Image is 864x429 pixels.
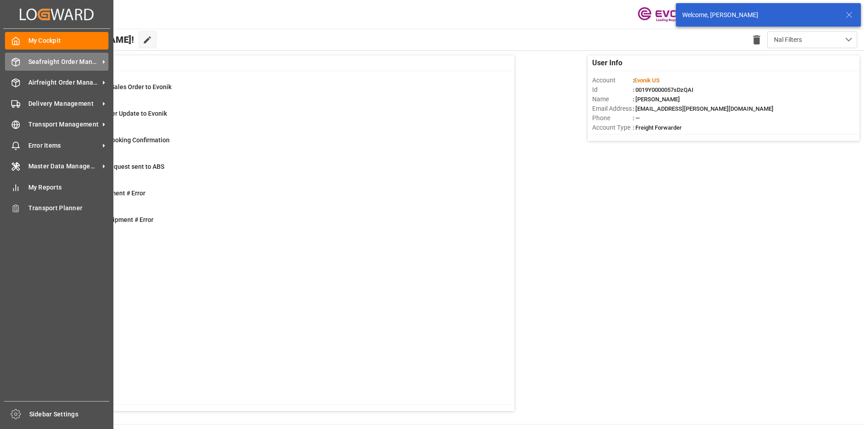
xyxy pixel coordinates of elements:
span: Name [592,95,633,104]
span: : 0019Y0000057sDzQAI [633,86,693,93]
span: Error Sales Order Update to Evonik [69,110,167,117]
span: Transport Management [28,120,99,129]
span: Phone [592,113,633,123]
span: Hello [PERSON_NAME]! [37,31,134,48]
span: : [EMAIL_ADDRESS][PERSON_NAME][DOMAIN_NAME] [633,105,774,112]
span: Email Address [592,104,633,113]
span: Error Items [28,141,99,150]
span: Airfreight Order Management [28,78,99,87]
img: Evonik-brand-mark-Deep-Purple-RGB.jpeg_1700498283.jpeg [638,7,696,23]
span: : [PERSON_NAME] [633,96,680,103]
span: : Freight Forwarder [633,124,682,131]
span: Sidebar Settings [29,410,110,419]
span: Account Type [592,123,633,132]
span: : [633,77,660,84]
span: My Reports [28,183,109,192]
span: Id [592,85,633,95]
a: 4Main-Leg Shipment # ErrorShipment [46,189,503,208]
span: Master Data Management [28,162,99,171]
a: 1TU : Pre-Leg Shipment # ErrorTransport Unit [46,215,503,234]
span: My Cockpit [28,36,109,45]
a: Transport Planner [5,199,108,217]
span: Seafreight Order Management [28,57,99,67]
a: My Cockpit [5,32,108,50]
span: Delivery Management [28,99,99,108]
a: 0Error on Initial Sales Order to EvonikShipment [46,82,503,101]
span: Account [592,76,633,85]
span: Transport Planner [28,203,109,213]
span: Nal Filters [774,35,802,45]
span: ABS: Missing Booking Confirmation [69,136,170,144]
button: open menu [767,31,857,48]
div: Welcome, [PERSON_NAME] [682,10,837,20]
span: : — [633,115,640,122]
span: Pending Bkg Request sent to ABS [69,163,164,170]
span: Evonik US [634,77,660,84]
span: Error on Initial Sales Order to Evonik [69,83,171,90]
a: 0Error Sales Order Update to EvonikShipment [46,109,503,128]
a: My Reports [5,178,108,196]
a: 1Pending Bkg Request sent to ABSShipment [46,162,503,181]
span: User Info [592,58,622,68]
a: 28ABS: Missing Booking ConfirmationShipment [46,135,503,154]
